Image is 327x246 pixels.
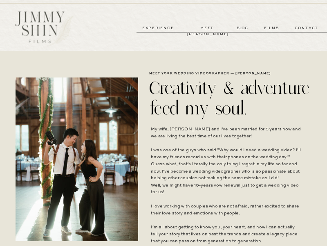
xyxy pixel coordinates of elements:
[138,25,178,31] a: experience
[237,25,249,31] a: BLOG
[287,25,326,31] a: contact
[149,77,314,117] h2: Creativity & adventure feed my soul.
[258,25,285,31] a: films
[187,25,227,31] a: meet [PERSON_NAME]
[149,72,271,75] b: meet your wedding videographer — [PERSON_NAME]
